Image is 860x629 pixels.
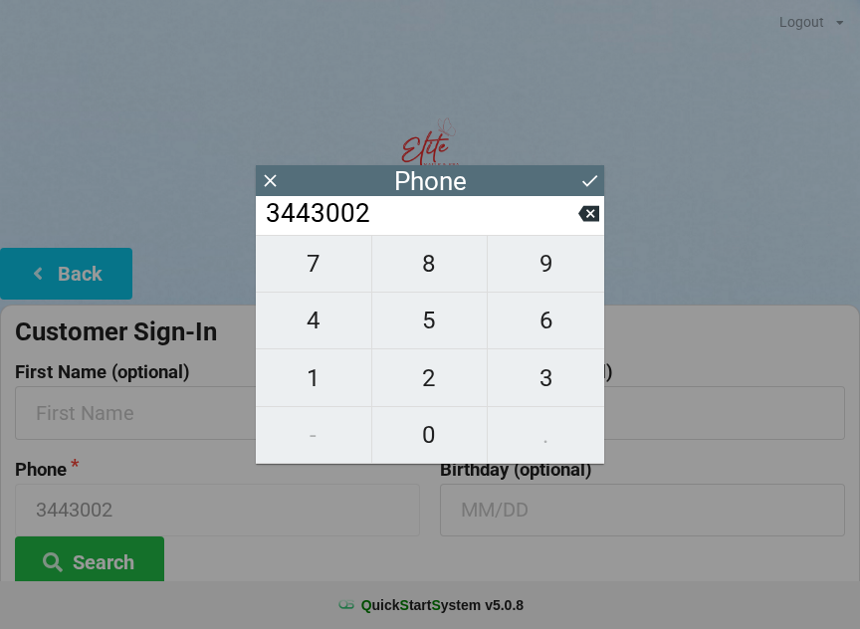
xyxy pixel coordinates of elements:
[488,243,604,285] span: 9
[256,349,372,406] button: 1
[372,300,488,341] span: 5
[372,243,488,285] span: 8
[488,293,604,349] button: 6
[372,235,489,293] button: 8
[372,414,488,456] span: 0
[256,300,371,341] span: 4
[488,357,604,399] span: 3
[256,293,372,349] button: 4
[394,171,467,191] div: Phone
[488,300,604,341] span: 6
[372,349,489,406] button: 2
[372,293,489,349] button: 5
[256,235,372,293] button: 7
[372,357,488,399] span: 2
[372,407,489,464] button: 0
[256,357,371,399] span: 1
[488,235,604,293] button: 9
[256,243,371,285] span: 7
[488,349,604,406] button: 3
